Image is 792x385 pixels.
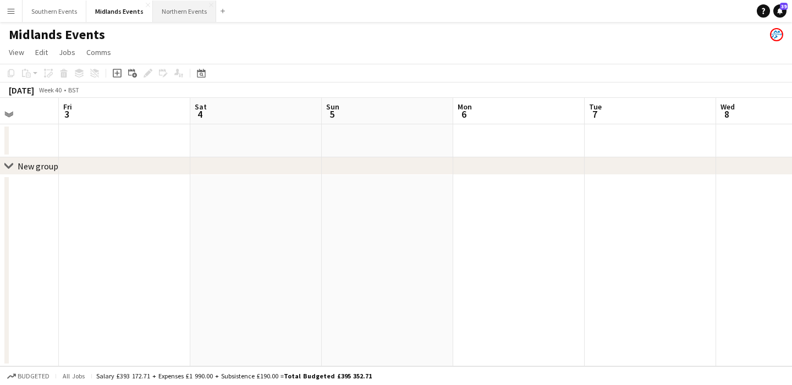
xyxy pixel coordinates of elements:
[9,47,24,57] span: View
[773,4,787,18] a: 39
[61,372,87,380] span: All jobs
[63,102,72,112] span: Fri
[36,86,64,94] span: Week 40
[96,372,372,380] div: Salary £393 172.71 + Expenses £1 990.00 + Subsistence £190.00 =
[18,372,50,380] span: Budgeted
[458,102,472,112] span: Mon
[86,1,153,22] button: Midlands Events
[9,85,34,96] div: [DATE]
[326,102,339,112] span: Sun
[456,108,472,120] span: 6
[780,3,788,10] span: 39
[153,1,216,22] button: Northern Events
[284,372,372,380] span: Total Budgeted £395 352.71
[9,26,105,43] h1: Midlands Events
[54,45,80,59] a: Jobs
[719,108,735,120] span: 8
[5,370,51,382] button: Budgeted
[587,108,602,120] span: 7
[86,47,111,57] span: Comms
[23,1,86,22] button: Southern Events
[770,28,783,41] app-user-avatar: RunThrough Events
[82,45,116,59] a: Comms
[59,47,75,57] span: Jobs
[193,108,207,120] span: 4
[18,161,58,172] div: New group
[721,102,735,112] span: Wed
[4,45,29,59] a: View
[195,102,207,112] span: Sat
[589,102,602,112] span: Tue
[62,108,72,120] span: 3
[68,86,79,94] div: BST
[31,45,52,59] a: Edit
[35,47,48,57] span: Edit
[324,108,339,120] span: 5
